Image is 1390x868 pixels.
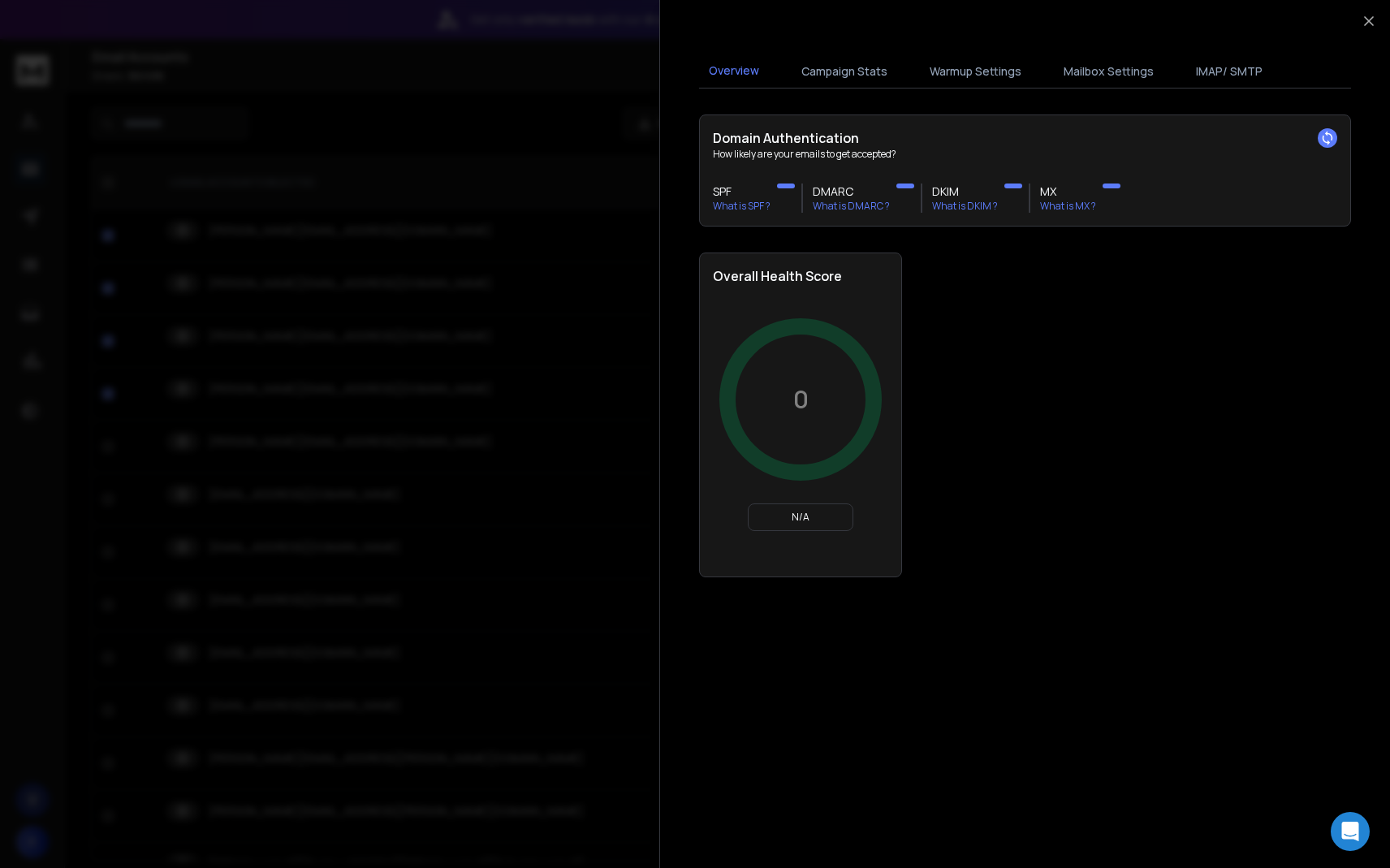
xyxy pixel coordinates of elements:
button: Campaign Stats [792,54,897,89]
h3: DKIM [932,184,998,200]
h2: Domain Authentication [713,128,1337,148]
p: What is SPF ? [713,200,771,213]
p: What is DMARC ? [813,200,890,213]
p: How likely are your emails to get accepted? [713,148,1337,161]
button: Warmup Settings [920,54,1031,89]
p: N/A [755,511,846,524]
div: Open Intercom Messenger [1331,812,1370,851]
button: Overview [699,53,769,90]
button: IMAP/ SMTP [1186,54,1272,89]
p: What is DKIM ? [932,200,998,213]
button: Mailbox Settings [1054,54,1163,89]
h3: MX [1040,184,1096,200]
h3: SPF [713,184,771,200]
h3: DMARC [813,184,890,200]
p: What is MX ? [1040,200,1096,213]
p: 0 [793,385,809,414]
h2: Overall Health Score [713,266,888,286]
